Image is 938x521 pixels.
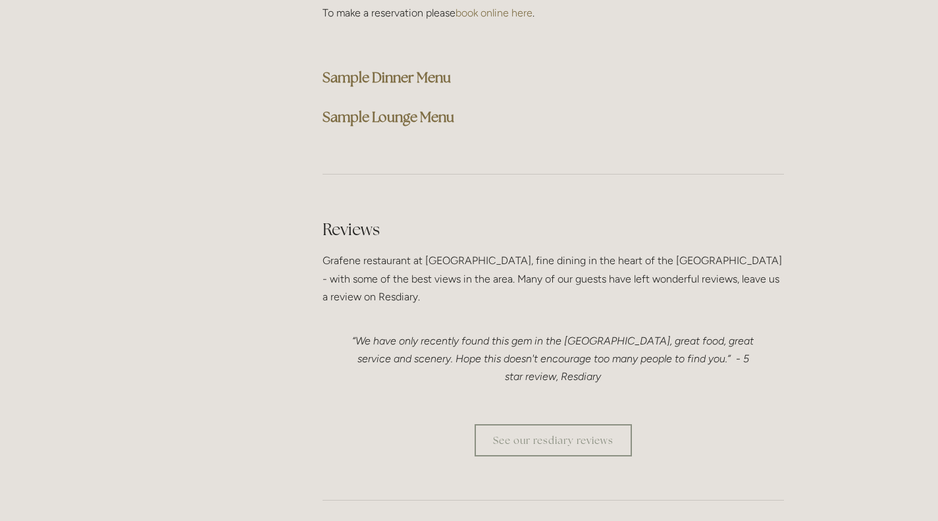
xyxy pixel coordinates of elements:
[323,69,451,86] a: Sample Dinner Menu
[349,332,758,386] p: “We have only recently found this gem in the [GEOGRAPHIC_DATA], great food, great service and sce...
[475,424,632,456] a: See our resdiary reviews
[323,218,784,241] h2: Reviews
[323,4,784,22] p: To make a reservation please .
[323,108,454,126] a: Sample Lounge Menu
[456,7,533,19] a: book online here
[323,252,784,306] p: Grafene restaurant at [GEOGRAPHIC_DATA], fine dining in the heart of the [GEOGRAPHIC_DATA] - with...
